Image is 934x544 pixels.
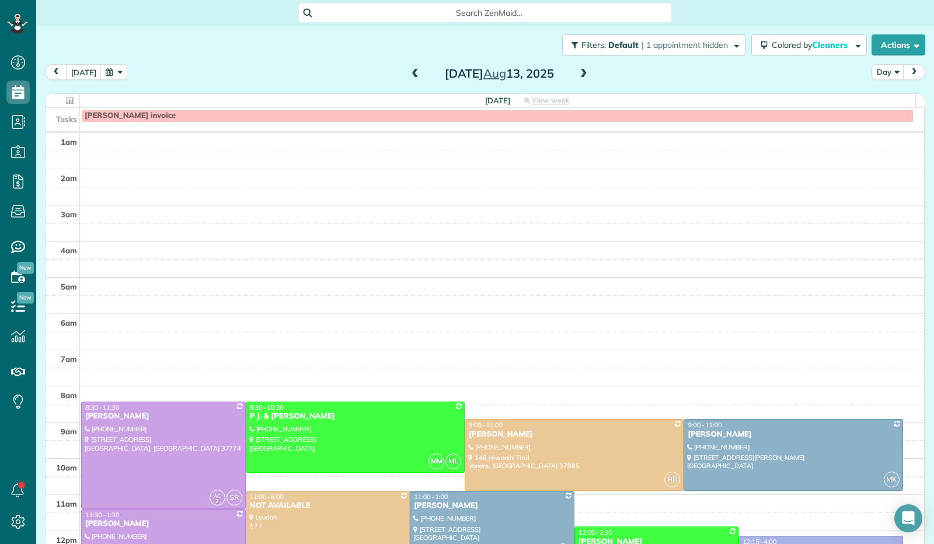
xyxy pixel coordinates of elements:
span: [DATE] [485,96,510,105]
span: 4am [61,246,77,255]
button: next [903,64,925,80]
button: [DATE] [66,64,102,80]
span: MM [428,454,444,469]
div: Open Intercom Messenger [894,504,922,532]
div: [PERSON_NAME] [85,519,242,529]
span: View week [532,96,569,105]
span: MK [884,472,900,487]
span: 11am [56,499,77,508]
button: Colored byCleaners [751,34,867,55]
span: Cleaners [812,40,849,50]
span: 6am [61,318,77,327]
small: 2 [210,496,225,507]
div: [PERSON_NAME] [687,430,899,440]
div: [PERSON_NAME] [413,501,571,511]
h2: [DATE] 13, 2025 [426,67,572,80]
span: New [17,262,34,274]
button: Actions [872,34,925,55]
span: 9:00 - 11:00 [688,421,722,429]
button: Filters: Default | 1 appointment hidden [562,34,745,55]
span: RB [664,472,680,487]
span: 9:00 - 11:00 [469,421,503,429]
button: prev [45,64,67,80]
span: Default [608,40,639,50]
span: New [17,292,34,304]
span: 11:00 - 1:00 [414,493,448,501]
div: NOT AVAILABLE [249,501,407,511]
span: 7am [61,354,77,364]
div: [PERSON_NAME] [85,412,242,421]
span: 3am [61,210,77,219]
span: SR [226,490,242,505]
span: Filters: [581,40,606,50]
span: AC [214,493,221,499]
span: Colored by [772,40,852,50]
span: Aug [483,66,506,81]
button: Day [872,64,904,80]
span: | 1 appointment hidden [642,40,728,50]
span: 2am [61,173,77,183]
span: 8am [61,390,77,400]
span: 1am [61,137,77,147]
div: [PERSON_NAME] [468,430,680,440]
div: P J. & [PERSON_NAME] [249,412,461,421]
span: 5am [61,282,77,291]
span: ML [445,454,461,469]
span: 11:30 - 1:30 [85,511,119,519]
span: 12:00 - 2:30 [578,528,612,536]
a: Filters: Default | 1 appointment hidden [556,34,745,55]
span: 9am [61,427,77,436]
span: 11:00 - 5:00 [250,493,284,501]
span: 8:30 - 11:30 [85,403,119,412]
span: 8:30 - 10:30 [250,403,284,412]
span: 10am [56,463,77,472]
span: [PERSON_NAME] invoice [85,111,176,120]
